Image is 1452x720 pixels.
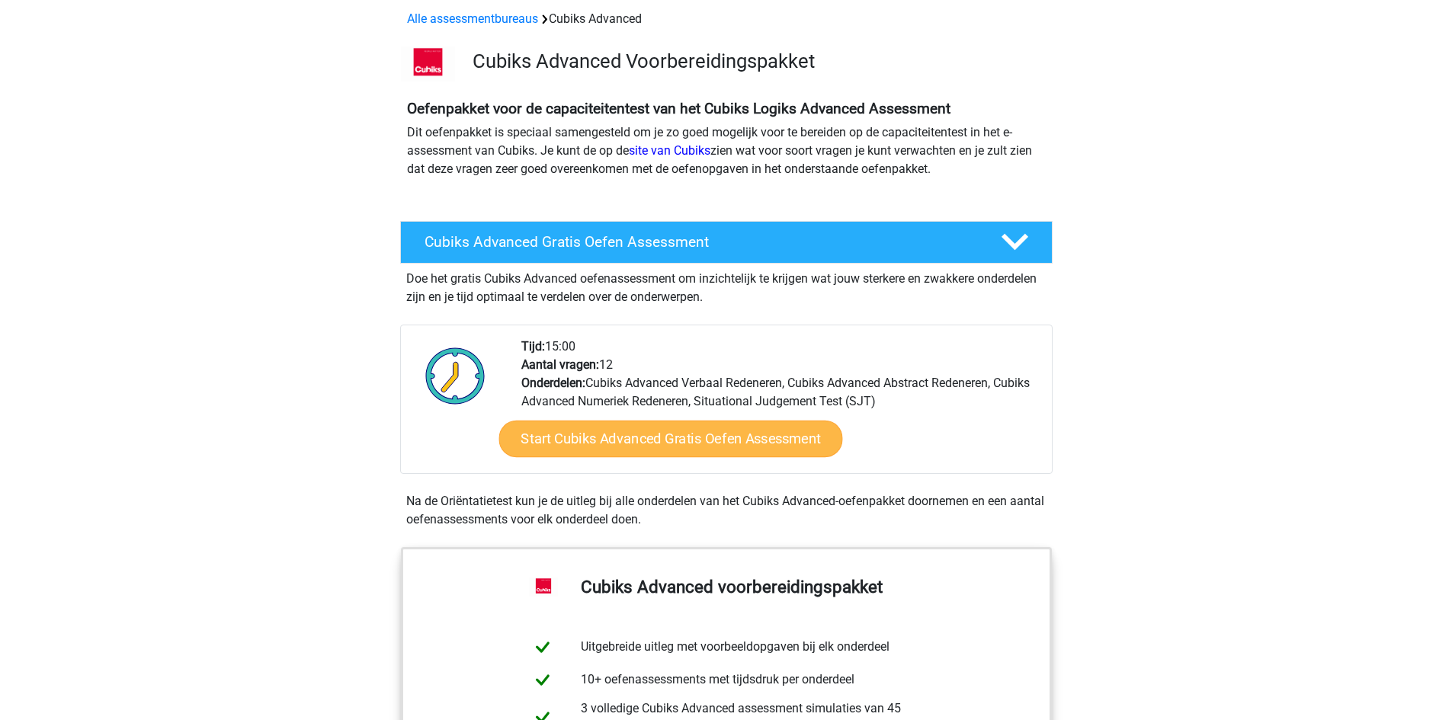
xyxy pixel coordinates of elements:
b: Oefenpakket voor de capaciteitentest van het Cubiks Logiks Advanced Assessment [407,100,950,117]
div: Na de Oriëntatietest kun je de uitleg bij alle onderdelen van het Cubiks Advanced-oefenpakket doo... [400,492,1053,529]
h4: Cubiks Advanced Gratis Oefen Assessment [425,233,976,251]
a: Cubiks Advanced Gratis Oefen Assessment [394,221,1059,264]
div: Cubiks Advanced [401,10,1052,28]
a: Start Cubiks Advanced Gratis Oefen Assessment [498,421,842,457]
b: Tijd: [521,339,545,354]
div: 15:00 12 Cubiks Advanced Verbaal Redeneren, Cubiks Advanced Abstract Redeneren, Cubiks Advanced N... [510,338,1051,473]
a: site van Cubiks [629,143,710,158]
img: Klok [417,338,494,414]
a: Alle assessmentbureaus [407,11,538,26]
img: logo-cubiks-300x193.png [401,46,455,82]
p: Dit oefenpakket is speciaal samengesteld om je zo goed mogelijk voor te bereiden op de capaciteit... [407,123,1046,178]
b: Onderdelen: [521,376,585,390]
div: Doe het gratis Cubiks Advanced oefenassessment om inzichtelijk te krijgen wat jouw sterkere en zw... [400,264,1053,306]
h3: Cubiks Advanced Voorbereidingspakket [473,50,1040,73]
b: Aantal vragen: [521,357,599,372]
